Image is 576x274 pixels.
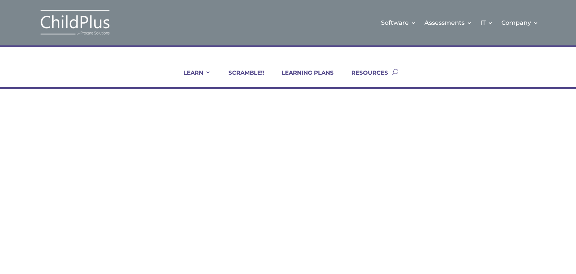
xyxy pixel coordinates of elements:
[219,69,264,87] a: SCRAMBLE!!
[272,69,334,87] a: LEARNING PLANS
[480,8,493,38] a: IT
[381,8,416,38] a: Software
[342,69,388,87] a: RESOURCES
[174,69,211,87] a: LEARN
[501,8,538,38] a: Company
[424,8,472,38] a: Assessments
